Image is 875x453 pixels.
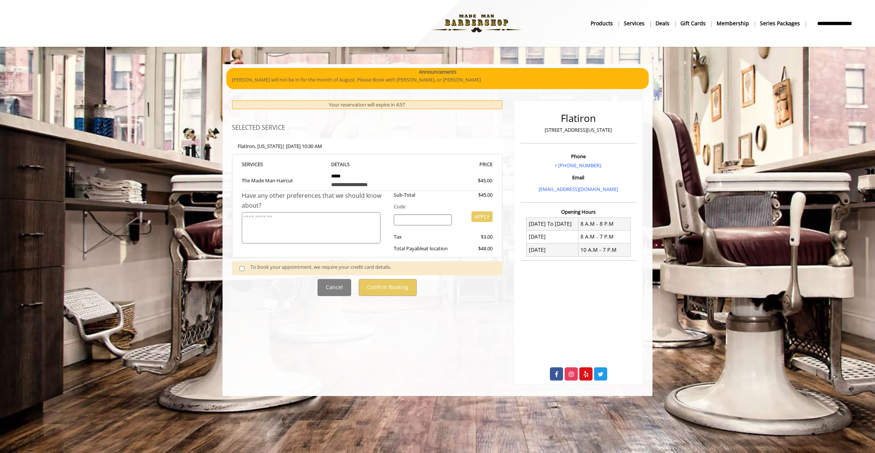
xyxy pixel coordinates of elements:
[522,126,634,134] p: [STREET_ADDRESS][US_STATE]
[650,18,675,29] a: DealsDeals
[419,68,456,76] b: Announcements
[578,217,630,230] td: 8 A.M - 8 P.M
[232,125,502,131] h3: SELECTED SERVICE
[409,160,493,169] th: PRICE
[424,245,448,252] span: at location
[250,263,495,273] div: To book your appointment, we require your credit card details.
[457,191,492,199] div: $45.00
[624,19,645,28] b: Services
[388,233,458,241] div: Tax
[359,279,417,296] button: Confirm Booking
[451,177,492,185] div: $45.00
[527,243,579,256] td: [DATE]
[527,230,579,243] td: [DATE]
[655,19,669,28] b: Deals
[755,18,806,29] a: Series packagesSeries packages
[425,3,528,44] img: Made Man Barbershop logo
[578,230,630,243] td: 8 A.M - 7 P.M
[238,143,322,149] b: Flatiron | [DATE] 10:30 AM
[585,18,619,29] a: Productsproducts
[260,161,263,168] span: S
[232,100,502,109] div: Your reservation will expire in 4:57
[717,19,749,28] b: Membership
[539,186,618,193] a: [EMAIL_ADDRESS][DOMAIN_NAME]
[388,245,458,253] div: Total Payable
[242,160,325,169] th: SERVICE
[522,154,634,159] h3: Phone
[388,191,458,199] div: Sub-Total
[675,18,711,29] a: Gift cardsgift cards
[619,18,650,29] a: ServicesServices
[388,203,493,211] div: Code
[554,162,602,169] a: + [PHONE_NUMBER].
[325,160,409,169] th: DETAILS
[680,19,706,28] b: gift cards
[520,209,636,214] h3: Opening Hours
[242,191,388,210] div: Have any other preferences that we should know about?
[457,245,492,253] div: $48.00
[591,19,613,28] b: products
[255,143,282,149] span: , [US_STATE]
[711,18,755,29] a: MembershipMembership
[527,217,579,230] td: [DATE] To [DATE]
[578,243,630,256] td: 10 A.M - 7 P.M
[242,169,325,191] td: The Made Man Haircut
[471,211,493,222] button: APPLY
[232,76,643,84] p: [PERSON_NAME] will not be in for the month of August. Please Book with [PERSON_NAME], or [PERSON_...
[760,19,800,28] b: Series packages
[457,233,492,241] div: $3.00
[318,279,351,296] button: Cancel
[522,175,634,180] h3: Email
[522,113,634,124] h2: Flatiron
